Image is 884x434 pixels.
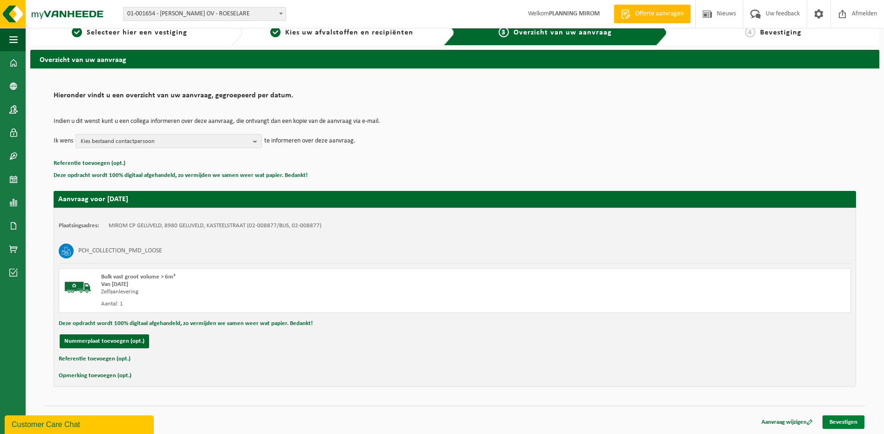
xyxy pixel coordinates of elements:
[81,135,249,149] span: Kies bestaand contactpersoon
[285,29,413,36] span: Kies uw afvalstoffen en recipiënten
[75,134,262,148] button: Kies bestaand contactpersoon
[5,414,156,434] iframe: chat widget
[264,134,356,148] p: te informeren over deze aanvraag.
[549,10,600,17] strong: PLANNING MIROM
[58,196,128,203] strong: Aanvraag voor [DATE]
[101,274,175,280] span: Bulk vast groot volume > 6m³
[54,134,73,148] p: Ik wens
[54,157,125,170] button: Referentie toevoegen (opt.)
[54,118,856,125] p: Indien u dit wenst kunt u een collega informeren over deze aanvraag, die ontvangt dan een kopie v...
[64,273,92,301] img: BL-SO-LV.png
[59,318,313,330] button: Deze opdracht wordt 100% digitaal afgehandeld, zo vermijden we samen weer wat papier. Bedankt!
[54,92,856,104] h2: Hieronder vindt u een overzicht van uw aanvraag, gegroepeerd per datum.
[760,29,802,36] span: Bevestiging
[499,27,509,37] span: 3
[745,27,755,37] span: 4
[247,27,437,38] a: 2Kies uw afvalstoffen en recipiënten
[59,353,130,365] button: Referentie toevoegen (opt.)
[59,223,99,229] strong: Plaatsingsadres:
[30,50,879,68] h2: Overzicht van uw aanvraag
[614,5,691,23] a: Offerte aanvragen
[101,281,128,287] strong: Van [DATE]
[633,9,686,19] span: Offerte aanvragen
[109,222,322,230] td: MIROM CP GELUVELD, 8980 GELUVELD, KASTEELSTRAAT (02-008877/BUS, 02-008877)
[35,27,224,38] a: 1Selecteer hier een vestiging
[123,7,286,20] span: 01-001654 - MIROM ROESELARE OV - ROESELARE
[72,27,82,37] span: 1
[754,415,820,429] a: Aanvraag wijzigen
[101,288,492,296] div: Zelfaanlevering
[514,29,612,36] span: Overzicht van uw aanvraag
[54,170,308,182] button: Deze opdracht wordt 100% digitaal afgehandeld, zo vermijden we samen weer wat papier. Bedankt!
[60,334,149,348] button: Nummerplaat toevoegen (opt.)
[87,29,187,36] span: Selecteer hier een vestiging
[270,27,281,37] span: 2
[59,370,131,382] button: Opmerking toevoegen (opt.)
[78,244,162,258] h3: PCH_COLLECTION_PMD_LOOSE
[101,300,492,308] div: Aantal: 1
[822,415,864,429] a: Bevestigen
